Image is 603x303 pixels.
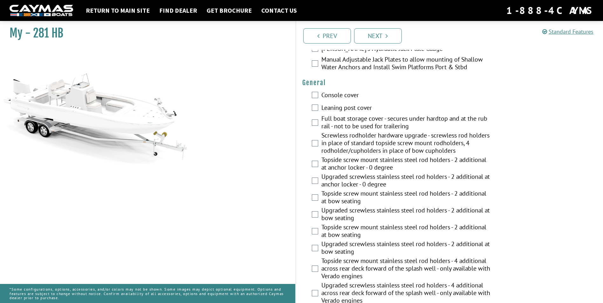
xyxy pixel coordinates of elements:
a: Next [354,28,402,44]
label: Upgraded screwless stainless steel rod holders - 2 additional at anchor locker - 0 degree [321,173,490,190]
img: white-logo-c9c8dbefe5ff5ceceb0f0178aa75bf4bb51f6bca0971e226c86eb53dfe498488.png [10,5,73,17]
a: Get Brochure [203,6,255,15]
div: 1-888-4CAYMAS [506,3,593,17]
p: *Some configurations, options, accessories, and/or colors may not be shown. Some images may depic... [10,284,286,303]
h1: My - 281 HB [10,26,279,40]
label: Upgraded screwless stainless steel rod holders - 2 additional at bow seating [321,206,490,223]
label: Manual Adjustable Jack Plates to allow mounting of Shallow Water Anchors and Install Swim Platfor... [321,56,490,72]
label: Topside screw mount stainless steel rod holders - 2 additional at anchor locker - 0 degree [321,156,490,173]
a: Find Dealer [156,6,200,15]
a: Standard Features [542,28,593,35]
label: Screwless rodholder hardware upgrade - screwless rod holders in place of standard topside screw m... [321,131,490,156]
label: Topside screw mount stainless steel rod holders - 2 additional at bow seating [321,190,490,206]
label: Topside screw mount stainless steel rod holders - 2 additional at bow seating [321,223,490,240]
label: Upgraded screwless stainless steel rod holders - 2 additional at bow seating [321,240,490,257]
a: Contact Us [258,6,300,15]
label: Console cover [321,91,490,100]
a: Return to main site [83,6,153,15]
a: Prev [303,28,351,44]
label: Topside screw mount stainless steel rod holders - 4 additional across rear deck forward of the sp... [321,257,490,281]
label: Full boat storage cover - secures under hardtop and at the rub rail - not to be used for trailering [321,115,490,131]
label: Leaning post cover [321,104,490,113]
h4: General [302,79,597,87]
